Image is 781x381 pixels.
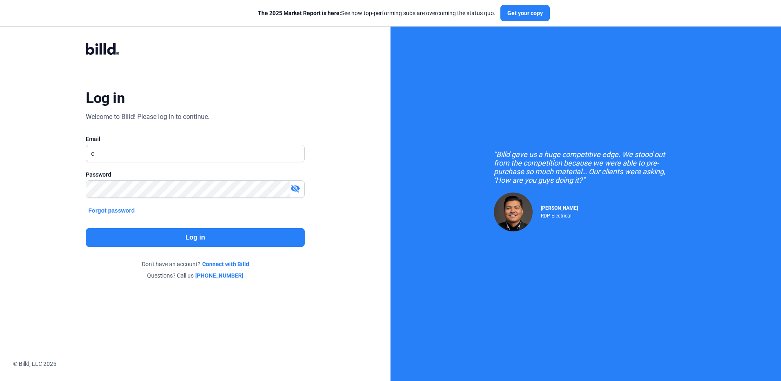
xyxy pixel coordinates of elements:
div: Email [86,135,304,143]
a: Connect with Billd [202,260,249,268]
div: See how top-performing subs are overcoming the status quo. [258,9,495,17]
mat-icon: visibility_off [290,184,300,193]
a: [PHONE_NUMBER] [195,271,243,280]
button: Forgot password [86,206,137,215]
button: Log in [86,228,304,247]
div: Don't have an account? [86,260,304,268]
div: Log in [86,89,125,107]
button: Get your copy [500,5,550,21]
div: Questions? Call us [86,271,304,280]
div: Password [86,170,304,179]
div: RDP Electrical [541,211,578,219]
div: "Billd gave us a huge competitive edge. We stood out from the competition because we were able to... [494,150,678,184]
img: Raul Pacheco [494,193,533,231]
div: Welcome to Billd! Please log in to continue. [86,112,210,122]
span: [PERSON_NAME] [541,205,578,211]
span: The 2025 Market Report is here: [258,10,341,16]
